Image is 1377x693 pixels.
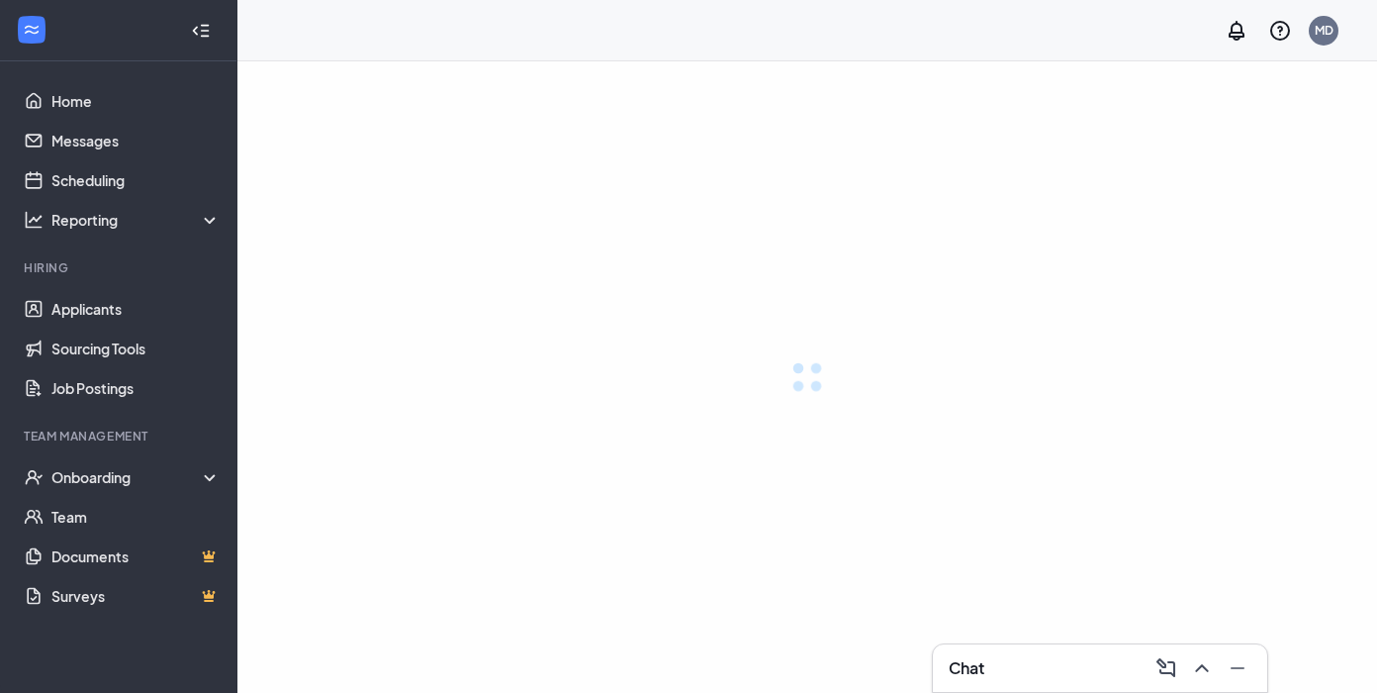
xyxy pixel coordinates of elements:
[51,210,222,230] div: Reporting
[949,657,984,679] h3: Chat
[51,329,221,368] a: Sourcing Tools
[1226,656,1249,680] svg: Minimize
[1190,656,1214,680] svg: ChevronUp
[51,497,221,537] a: Team
[24,259,217,276] div: Hiring
[1268,19,1292,43] svg: QuestionInfo
[51,289,221,329] a: Applicants
[51,121,221,160] a: Messages
[1148,652,1180,684] button: ComposeMessage
[51,81,221,121] a: Home
[24,428,217,445] div: Team Management
[51,467,222,487] div: Onboarding
[22,20,42,40] svg: WorkstreamLogo
[24,210,44,230] svg: Analysis
[1184,652,1216,684] button: ChevronUp
[51,160,221,200] a: Scheduling
[51,576,221,616] a: SurveysCrown
[1225,19,1248,43] svg: Notifications
[191,21,211,41] svg: Collapse
[1220,652,1251,684] button: Minimize
[51,368,221,408] a: Job Postings
[24,467,44,487] svg: UserCheck
[1154,656,1178,680] svg: ComposeMessage
[1315,22,1333,39] div: MD
[51,537,221,576] a: DocumentsCrown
